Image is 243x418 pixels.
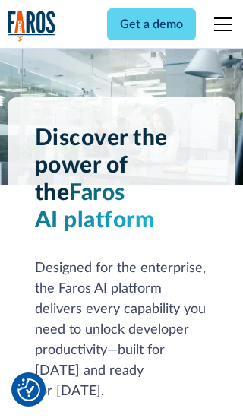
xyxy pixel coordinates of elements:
div: Designed for the enterprise, the Faros AI platform delivers every capability you need to unlock d... [35,258,209,402]
span: Faros AI platform [35,182,155,232]
a: Get a demo [107,8,196,40]
div: menu [205,6,235,43]
img: Revisit consent button [17,378,40,401]
button: Cookie Settings [17,378,40,401]
img: Logo of the analytics and reporting company Faros. [8,11,56,42]
a: home [8,11,56,42]
h1: Discover the power of the [35,125,209,234]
